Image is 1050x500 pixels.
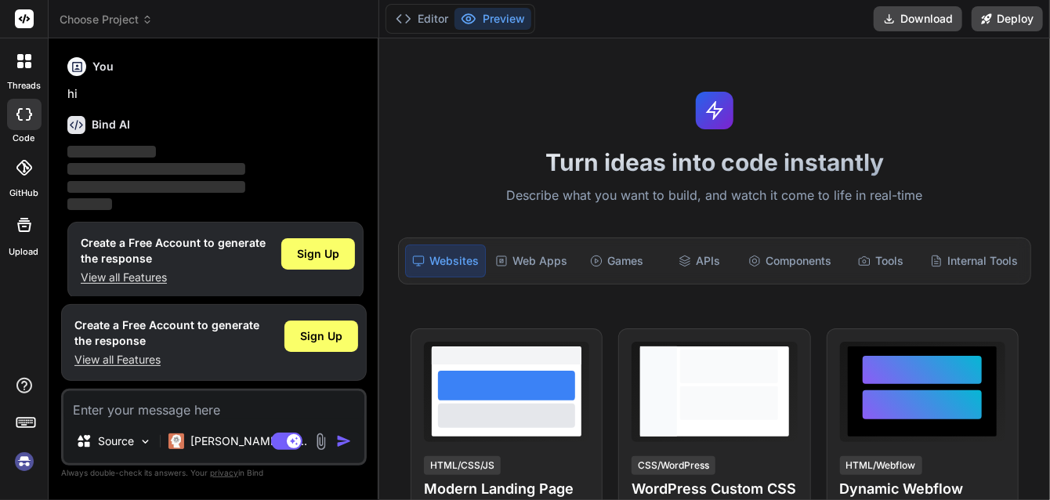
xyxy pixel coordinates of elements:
[67,198,112,210] span: ‌
[660,245,740,277] div: APIs
[336,433,352,449] img: icon
[9,245,39,259] label: Upload
[7,79,41,92] label: threads
[139,435,152,448] img: Pick Models
[632,478,797,500] h4: WordPress Custom CSS
[841,245,921,277] div: Tools
[874,6,962,31] button: Download
[9,187,38,200] label: GitHub
[297,246,339,262] span: Sign Up
[60,12,153,27] span: Choose Project
[389,148,1041,176] h1: Turn ideas into code instantly
[81,235,266,266] h1: Create a Free Account to generate the response
[74,317,259,349] h1: Create a Free Account to generate the response
[67,146,156,158] span: ‌
[840,456,922,475] div: HTML/Webflow
[92,117,130,132] h6: Bind AI
[632,456,715,475] div: CSS/WordPress
[972,6,1043,31] button: Deploy
[405,245,487,277] div: Websites
[67,181,245,193] span: ‌
[210,468,238,477] span: privacy
[81,270,266,285] p: View all Features
[67,163,245,175] span: ‌
[924,245,1024,277] div: Internal Tools
[389,186,1041,206] p: Describe what you want to build, and watch it come to life in real-time
[742,245,838,277] div: Components
[300,328,342,344] span: Sign Up
[389,8,454,30] button: Editor
[190,433,307,449] p: [PERSON_NAME] 4 S..
[577,245,657,277] div: Games
[489,245,574,277] div: Web Apps
[98,433,134,449] p: Source
[92,59,114,74] h6: You
[312,433,330,451] img: attachment
[13,132,35,145] label: code
[67,85,364,103] p: hi
[454,8,531,30] button: Preview
[424,456,501,475] div: HTML/CSS/JS
[61,466,367,480] p: Always double-check its answers. Your in Bind
[11,448,38,475] img: signin
[424,478,589,500] h4: Modern Landing Page
[74,352,259,368] p: View all Features
[168,433,184,449] img: Claude 4 Sonnet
